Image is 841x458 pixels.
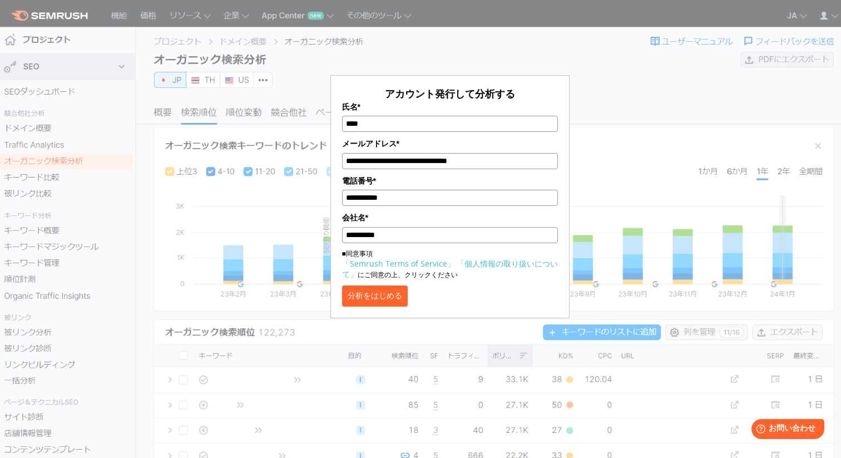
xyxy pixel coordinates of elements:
[342,258,455,269] a: 「Semrush Terms of Service」
[742,415,829,446] iframe: Help widget launcher
[342,285,408,307] button: 分析をはじめる
[342,175,558,187] label: 電話番号*
[342,258,558,279] a: 「個人情報の取り扱いについて」
[342,249,558,280] p: ■同意事項 にご同意の上、クリックください
[385,87,515,100] span: アカウント発行して分析する
[342,137,558,150] label: メールアドレス*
